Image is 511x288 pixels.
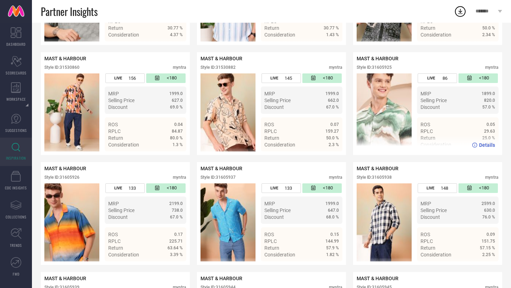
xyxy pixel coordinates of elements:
[330,122,339,127] span: 0.07
[160,265,183,270] a: Details
[108,25,123,31] span: Return
[357,73,412,151] div: Click to view image
[421,91,431,96] span: MRP
[427,76,435,81] span: LIVE
[487,122,495,127] span: 0.05
[10,243,22,248] span: TRENDS
[44,183,99,261] img: Style preview image
[264,98,291,103] span: Selling Price
[44,73,99,151] div: Click to view image
[323,155,339,160] span: Details
[427,186,434,190] span: LIVE
[200,276,242,281] span: MAST & HARBOUR
[357,73,412,151] img: Style preview image
[200,183,255,261] div: Click to view image
[482,32,495,37] span: 2.34 %
[108,252,139,257] span: Consideration
[108,32,139,38] span: Consideration
[105,73,144,83] div: Number of days the style has been live on the platform
[174,122,183,127] span: 0.04
[6,70,27,76] span: SCORECARDS
[472,265,495,270] a: Details
[108,207,134,213] span: Selling Price
[44,183,99,261] div: Click to view image
[264,128,277,134] span: RPLC
[170,105,183,110] span: 69.0 %
[325,201,339,206] span: 1999.0
[44,175,79,180] div: Style ID: 31605926
[316,45,339,50] a: Details
[316,265,339,270] a: Details
[421,238,433,244] span: RPLC
[172,129,183,134] span: 84.87
[326,252,339,257] span: 1.82 %
[421,122,430,127] span: ROS
[357,56,399,61] span: MAST & HARBOUR
[108,214,128,220] span: Discount
[264,245,279,251] span: Return
[5,185,27,190] span: CDC INSIGHTS
[421,98,447,103] span: Selling Price
[170,215,183,220] span: 67.0 %
[146,73,185,83] div: Number of days since the style was first listed on the platform
[264,201,275,206] span: MRP
[421,32,451,38] span: Consideration
[146,183,185,193] div: Number of days since the style was first listed on the platform
[357,183,412,261] div: Click to view image
[262,73,301,83] div: Number of days the style has been live on the platform
[167,26,183,31] span: 30.77 %
[482,215,495,220] span: 76.0 %
[302,73,341,83] div: Number of days since the style was first listed on the platform
[421,232,430,237] span: ROS
[421,245,435,251] span: Return
[326,32,339,37] span: 1.43 %
[325,91,339,96] span: 1999.0
[169,201,183,206] span: 2199.0
[169,91,183,96] span: 1999.0
[167,265,183,270] span: Details
[316,155,339,160] a: Details
[441,185,448,191] span: 148
[264,207,291,213] span: Selling Price
[421,214,440,220] span: Discount
[323,185,333,191] span: <180
[285,76,292,81] span: 145
[6,96,26,102] span: WORKSPACE
[479,185,489,191] span: <180
[200,175,236,180] div: Style ID: 31605937
[325,239,339,244] span: 144.99
[264,32,295,38] span: Consideration
[421,207,447,213] span: Selling Price
[357,276,399,281] span: MAST & HARBOUR
[326,105,339,110] span: 67.0 %
[108,201,119,206] span: MRP
[264,122,274,127] span: ROS
[6,155,26,161] span: INSPIRATION
[357,183,412,261] img: Style preview image
[172,142,183,147] span: 1.3 %
[128,76,136,81] span: 156
[169,239,183,244] span: 225.71
[329,142,339,147] span: 2.3 %
[458,183,498,193] div: Number of days since the style was first listed on the platform
[482,26,495,31] span: 50.0 %
[485,65,499,70] div: myntra
[108,104,128,110] span: Discount
[264,91,275,96] span: MRP
[167,245,183,250] span: 63.64 %
[172,208,183,213] span: 738.0
[326,245,339,250] span: 57.9 %
[264,104,284,110] span: Discount
[167,185,177,191] span: <180
[302,183,341,193] div: Number of days since the style was first listed on the platform
[264,232,274,237] span: ROS
[418,73,457,83] div: Number of days the style has been live on the platform
[108,122,118,127] span: ROS
[325,129,339,134] span: 159.27
[173,65,186,70] div: myntra
[44,65,79,70] div: Style ID: 31530860
[482,201,495,206] span: 2599.0
[114,76,122,81] span: LIVE
[328,98,339,103] span: 662.0
[479,142,495,148] span: Details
